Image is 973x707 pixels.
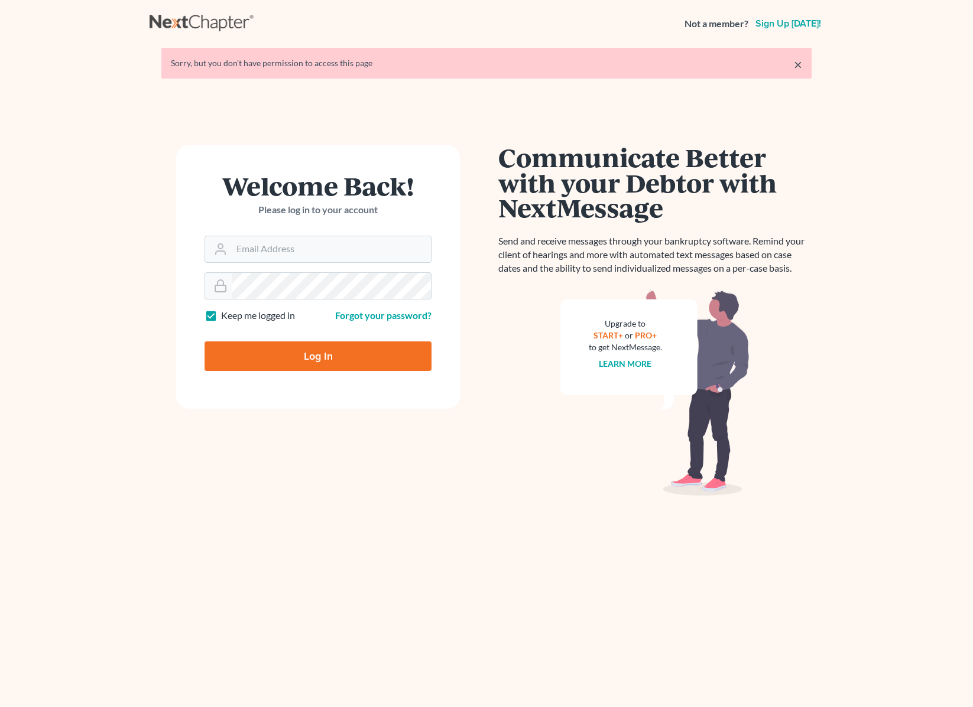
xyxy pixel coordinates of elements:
[635,330,657,340] a: PRO+
[589,341,662,353] div: to get NextMessage.
[560,289,750,496] img: nextmessage_bg-59042aed3d76b12b5cd301f8e5b87938c9018125f34e5fa2b7a6b67550977c72.svg
[221,309,295,322] label: Keep me logged in
[171,57,802,69] div: Sorry, but you don't have permission to access this page
[498,145,812,220] h1: Communicate Better with your Debtor with NextMessage
[753,19,823,28] a: Sign up [DATE]!
[685,17,748,31] strong: Not a member?
[599,359,652,369] a: Learn more
[205,203,432,217] p: Please log in to your account
[205,173,432,198] h1: Welcome Back!
[794,57,802,71] a: ×
[498,234,812,275] p: Send and receive messages through your bankruptcy software. Remind your client of hearings and mo...
[232,236,431,262] input: Email Address
[625,330,634,340] span: or
[589,318,662,330] div: Upgrade to
[594,330,624,340] a: START+
[205,341,432,371] input: Log In
[335,309,432,321] a: Forgot your password?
